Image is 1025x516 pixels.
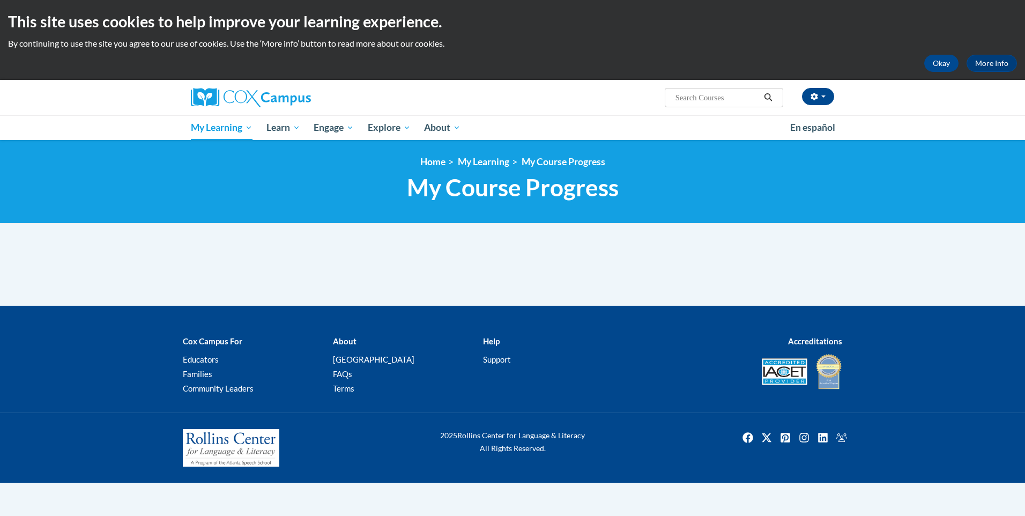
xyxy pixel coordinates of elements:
[788,336,842,346] b: Accreditations
[777,429,794,446] a: Pinterest
[815,353,842,390] img: IDA® Accredited
[796,429,813,446] img: Instagram icon
[266,121,300,134] span: Learn
[777,429,794,446] img: Pinterest icon
[440,431,457,440] span: 2025
[833,429,850,446] img: Facebook group icon
[762,358,807,385] img: Accredited IACET® Provider
[924,55,959,72] button: Okay
[790,122,835,133] span: En español
[739,429,756,446] a: Facebook
[674,91,760,104] input: Search Courses
[483,336,500,346] b: Help
[314,121,354,134] span: Engage
[420,156,445,167] a: Home
[191,121,252,134] span: My Learning
[758,429,775,446] a: Twitter
[183,336,242,346] b: Cox Campus For
[424,121,460,134] span: About
[368,121,411,134] span: Explore
[758,429,775,446] img: Twitter icon
[833,429,850,446] a: Facebook Group
[183,369,212,379] a: Families
[8,11,1017,32] h2: This site uses cookies to help improve your learning experience.
[522,156,605,167] a: My Course Progress
[191,88,311,107] img: Cox Campus
[333,384,354,393] a: Terms
[967,55,1017,72] a: More Info
[739,429,756,446] img: Facebook icon
[259,115,307,140] a: Learn
[183,355,219,364] a: Educators
[407,173,619,202] span: My Course Progress
[183,384,254,393] a: Community Leaders
[333,355,414,364] a: [GEOGRAPHIC_DATA]
[333,336,356,346] b: About
[184,115,259,140] a: My Learning
[400,429,625,455] div: Rollins Center for Language & Literacy All Rights Reserved.
[783,116,842,139] a: En español
[796,429,813,446] a: Instagram
[8,38,1017,49] p: By continuing to use the site you agree to our use of cookies. Use the ‘More info’ button to read...
[458,156,509,167] a: My Learning
[307,115,361,140] a: Engage
[175,115,850,140] div: Main menu
[333,369,352,379] a: FAQs
[183,429,279,467] img: Rollins Center for Language & Literacy - A Program of the Atlanta Speech School
[814,429,831,446] a: Linkedin
[191,88,395,107] a: Cox Campus
[483,355,511,364] a: Support
[760,91,776,104] button: Search
[814,429,831,446] img: LinkedIn icon
[361,115,418,140] a: Explore
[802,88,834,105] button: Account Settings
[418,115,468,140] a: About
